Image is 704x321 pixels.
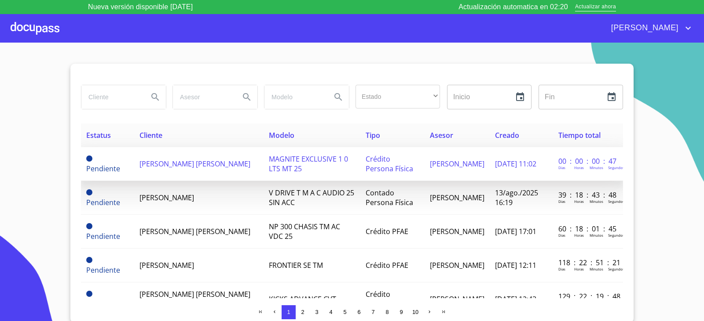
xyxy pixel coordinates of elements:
[558,130,601,140] span: Tiempo total
[590,233,603,238] p: Minutos
[430,260,484,270] span: [PERSON_NAME]
[269,188,354,207] span: V DRIVE T M A C AUDIO 25 SIN ACC
[366,130,380,140] span: Tipo
[366,260,408,270] span: Crédito PFAE
[86,155,92,162] span: Pendiente
[430,130,453,140] span: Asesor
[139,159,250,169] span: [PERSON_NAME] [PERSON_NAME]
[343,309,346,315] span: 5
[400,309,403,315] span: 9
[605,21,683,35] span: [PERSON_NAME]
[301,309,304,315] span: 2
[269,294,336,304] span: KICKS ADVANCE CVT
[558,233,565,238] p: Dias
[495,227,536,236] span: [DATE] 17:01
[430,227,484,236] span: [PERSON_NAME]
[605,21,693,35] button: account of current user
[574,267,584,271] p: Horas
[269,130,294,140] span: Modelo
[558,199,565,204] p: Dias
[236,87,257,108] button: Search
[352,305,366,319] button: 6
[269,222,340,241] span: NP 300 CHASIS TM AC VDC 25
[356,85,440,108] div: ​
[269,260,323,270] span: FRONTIER SE TM
[385,309,389,315] span: 8
[139,260,194,270] span: [PERSON_NAME]
[338,305,352,319] button: 5
[590,267,603,271] p: Minutos
[282,305,296,319] button: 1
[608,233,624,238] p: Segundos
[371,309,374,315] span: 7
[558,190,618,200] p: 39 : 18 : 43 : 48
[558,165,565,170] p: Dias
[86,265,120,275] span: Pendiente
[86,164,120,173] span: Pendiente
[408,305,422,319] button: 10
[86,130,111,140] span: Estatus
[495,188,538,207] span: 13/ago./2025 16:19
[558,292,618,301] p: 129 : 22 : 19 : 48
[590,199,603,204] p: Minutos
[558,267,565,271] p: Dias
[574,165,584,170] p: Horas
[324,305,338,319] button: 4
[608,199,624,204] p: Segundos
[139,130,162,140] span: Cliente
[558,156,618,166] p: 00 : 00 : 00 : 47
[264,85,324,109] input: search
[495,159,536,169] span: [DATE] 11:02
[173,85,233,109] input: search
[88,2,193,12] p: Nueva versión disponible [DATE]
[315,309,318,315] span: 3
[495,260,536,270] span: [DATE] 12:11
[608,267,624,271] p: Segundos
[357,309,360,315] span: 6
[139,227,250,236] span: [PERSON_NAME] [PERSON_NAME]
[394,305,408,319] button: 9
[430,193,484,202] span: [PERSON_NAME]
[458,2,568,12] p: Actualización automatica en 02:20
[558,258,618,267] p: 118 : 22 : 51 : 21
[139,289,250,309] span: [PERSON_NAME] [PERSON_NAME] [PERSON_NAME]
[380,305,394,319] button: 8
[366,154,413,173] span: Crédito Persona Física
[574,233,584,238] p: Horas
[575,3,616,12] span: Actualizar ahora
[86,223,92,229] span: Pendiente
[86,257,92,263] span: Pendiente
[329,309,332,315] span: 4
[145,87,166,108] button: Search
[310,305,324,319] button: 3
[558,224,618,234] p: 60 : 18 : 01 : 45
[139,193,194,202] span: [PERSON_NAME]
[590,165,603,170] p: Minutos
[412,309,418,315] span: 10
[574,199,584,204] p: Horas
[430,159,484,169] span: [PERSON_NAME]
[86,291,92,297] span: Pendiente
[287,309,290,315] span: 1
[269,154,348,173] span: MAGNITE EXCLUSIVE 1 0 LTS MT 25
[366,305,380,319] button: 7
[366,227,408,236] span: Crédito PFAE
[608,165,624,170] p: Segundos
[81,85,141,109] input: search
[296,305,310,319] button: 2
[495,130,519,140] span: Creado
[328,87,349,108] button: Search
[86,231,120,241] span: Pendiente
[366,289,413,309] span: Crédito Persona Física
[86,189,92,195] span: Pendiente
[86,198,120,207] span: Pendiente
[366,188,413,207] span: Contado Persona Física
[495,294,536,304] span: [DATE] 12:43
[430,294,484,304] span: [PERSON_NAME]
